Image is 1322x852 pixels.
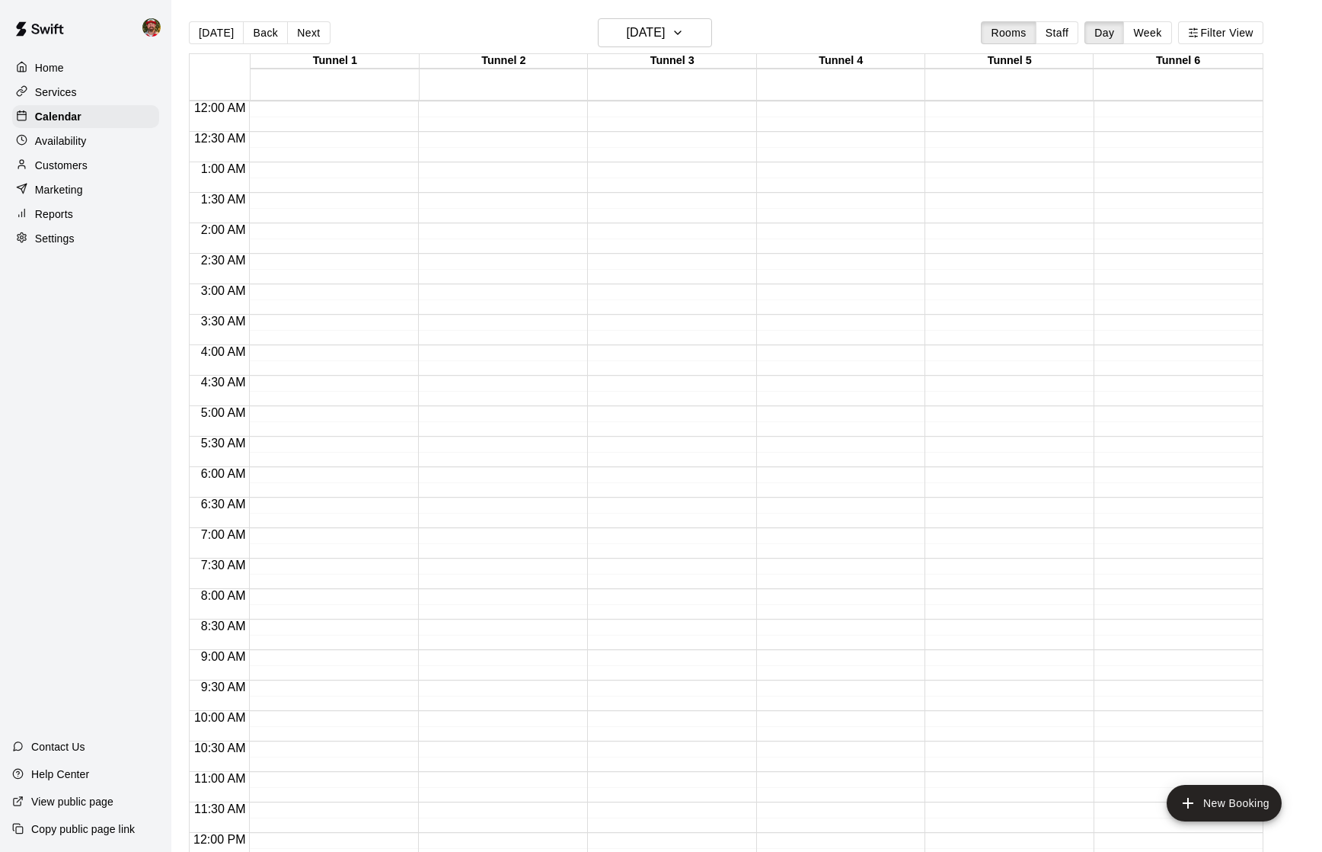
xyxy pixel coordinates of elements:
a: Reports [12,203,159,226]
a: Services [12,81,159,104]
p: Home [35,60,64,75]
p: Services [35,85,77,100]
div: Tunnel 1 [251,54,419,69]
span: 9:00 AM [197,650,250,663]
span: 9:30 AM [197,681,250,693]
a: Calendar [12,105,159,128]
div: Tunnel 4 [757,54,925,69]
span: 6:30 AM [197,498,250,511]
div: Tunnel 3 [588,54,756,69]
a: Settings [12,227,159,250]
p: Help Center [31,767,89,782]
span: 7:00 AM [197,528,250,541]
img: Bryan Farrington [142,18,161,37]
div: Bryan Farrington [139,12,171,43]
p: View public page [31,794,113,809]
span: 12:30 AM [190,132,250,145]
button: add [1167,785,1282,822]
p: Contact Us [31,739,85,754]
p: Reports [35,207,73,222]
span: 11:30 AM [190,802,250,815]
p: Copy public page link [31,822,135,837]
span: 1:30 AM [197,193,250,206]
span: 2:30 AM [197,254,250,267]
span: 8:30 AM [197,620,250,633]
div: Tunnel 2 [420,54,588,69]
span: 11:00 AM [190,772,250,785]
span: 2:00 AM [197,223,250,236]
span: 12:00 AM [190,101,250,114]
p: Settings [35,231,75,246]
p: Calendar [35,109,81,124]
button: Filter View [1178,21,1263,44]
button: Rooms [981,21,1036,44]
a: Home [12,56,159,79]
span: 6:00 AM [197,467,250,480]
a: Customers [12,154,159,177]
button: Staff [1036,21,1079,44]
span: 4:00 AM [197,345,250,358]
p: Marketing [35,182,83,197]
p: Customers [35,158,88,173]
a: Marketing [12,178,159,201]
h6: [DATE] [626,22,665,43]
button: Next [287,21,330,44]
span: 4:30 AM [197,376,250,389]
span: 5:00 AM [197,406,250,419]
span: 8:00 AM [197,589,250,602]
span: 10:00 AM [190,711,250,724]
button: [DATE] [598,18,712,47]
span: 7:30 AM [197,559,250,572]
div: Tunnel 6 [1094,54,1262,69]
button: Back [243,21,288,44]
a: Availability [12,130,159,152]
span: 10:30 AM [190,741,250,754]
p: Availability [35,133,87,149]
span: 3:00 AM [197,284,250,297]
button: Week [1123,21,1171,44]
span: 12:00 PM [190,833,249,846]
div: Tunnel 5 [925,54,1094,69]
button: [DATE] [189,21,244,44]
span: 5:30 AM [197,437,250,450]
button: Day [1084,21,1124,44]
span: 1:00 AM [197,162,250,175]
span: 3:30 AM [197,315,250,328]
